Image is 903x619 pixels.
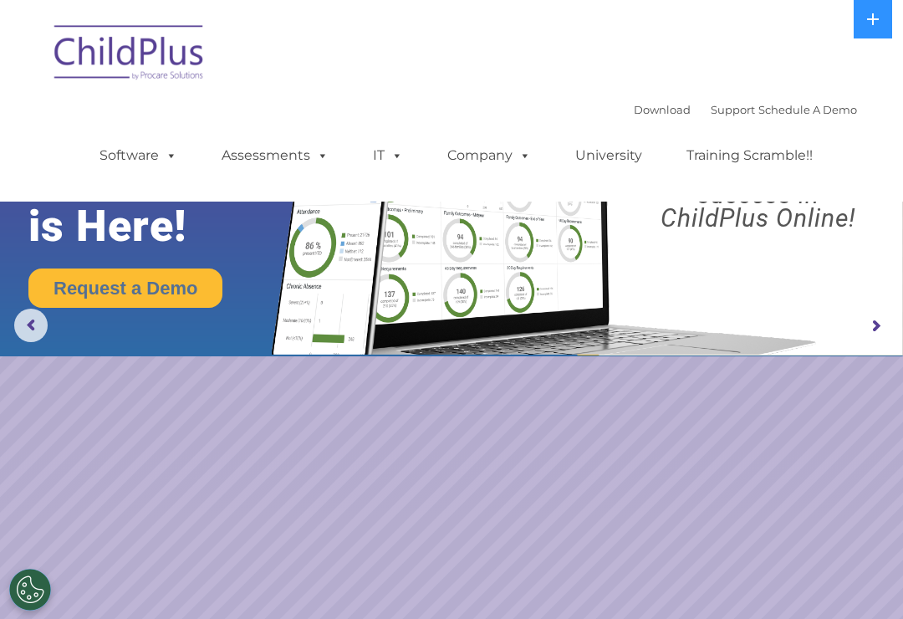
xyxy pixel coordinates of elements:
a: Request a Demo [28,269,222,308]
a: Assessments [205,139,345,172]
font: | [634,103,857,116]
a: IT [356,139,420,172]
img: ChildPlus by Procare Solutions [46,13,213,97]
button: Cookies Settings [9,569,51,611]
a: Schedule A Demo [758,103,857,116]
a: Software [83,139,194,172]
a: Company [431,139,548,172]
rs-layer: Boost your productivity and streamline your success in ChildPlus Online! [624,113,892,230]
a: Support [711,103,755,116]
rs-layer: The Future of ChildPlus is Here! [28,103,317,251]
a: Download [634,103,691,116]
a: Training Scramble!! [670,139,829,172]
iframe: Chat Widget [621,438,903,619]
a: University [559,139,659,172]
